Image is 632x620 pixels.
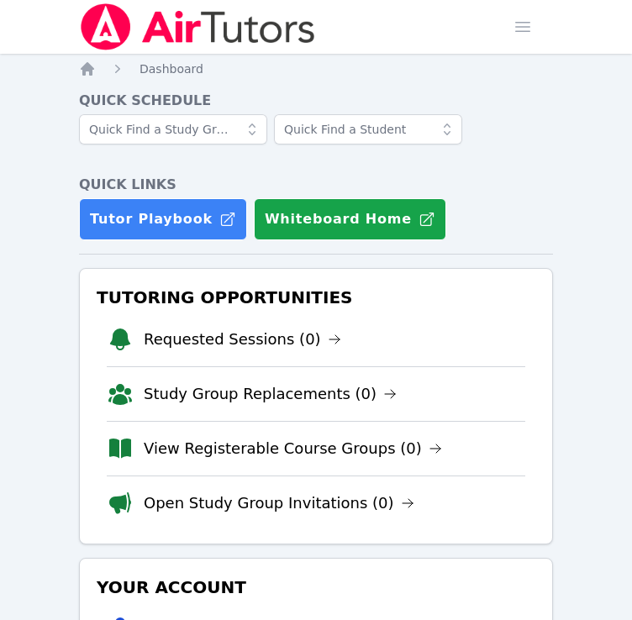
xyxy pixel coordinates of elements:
[144,382,397,406] a: Study Group Replacements (0)
[79,60,553,77] nav: Breadcrumb
[79,3,317,50] img: Air Tutors
[79,198,247,240] a: Tutor Playbook
[79,175,553,195] h4: Quick Links
[79,114,267,144] input: Quick Find a Study Group
[144,328,341,351] a: Requested Sessions (0)
[254,198,446,240] button: Whiteboard Home
[144,491,414,515] a: Open Study Group Invitations (0)
[144,437,442,460] a: View Registerable Course Groups (0)
[93,282,539,313] h3: Tutoring Opportunities
[140,60,203,77] a: Dashboard
[79,91,553,111] h4: Quick Schedule
[274,114,462,144] input: Quick Find a Student
[140,62,203,76] span: Dashboard
[93,572,539,602] h3: Your Account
